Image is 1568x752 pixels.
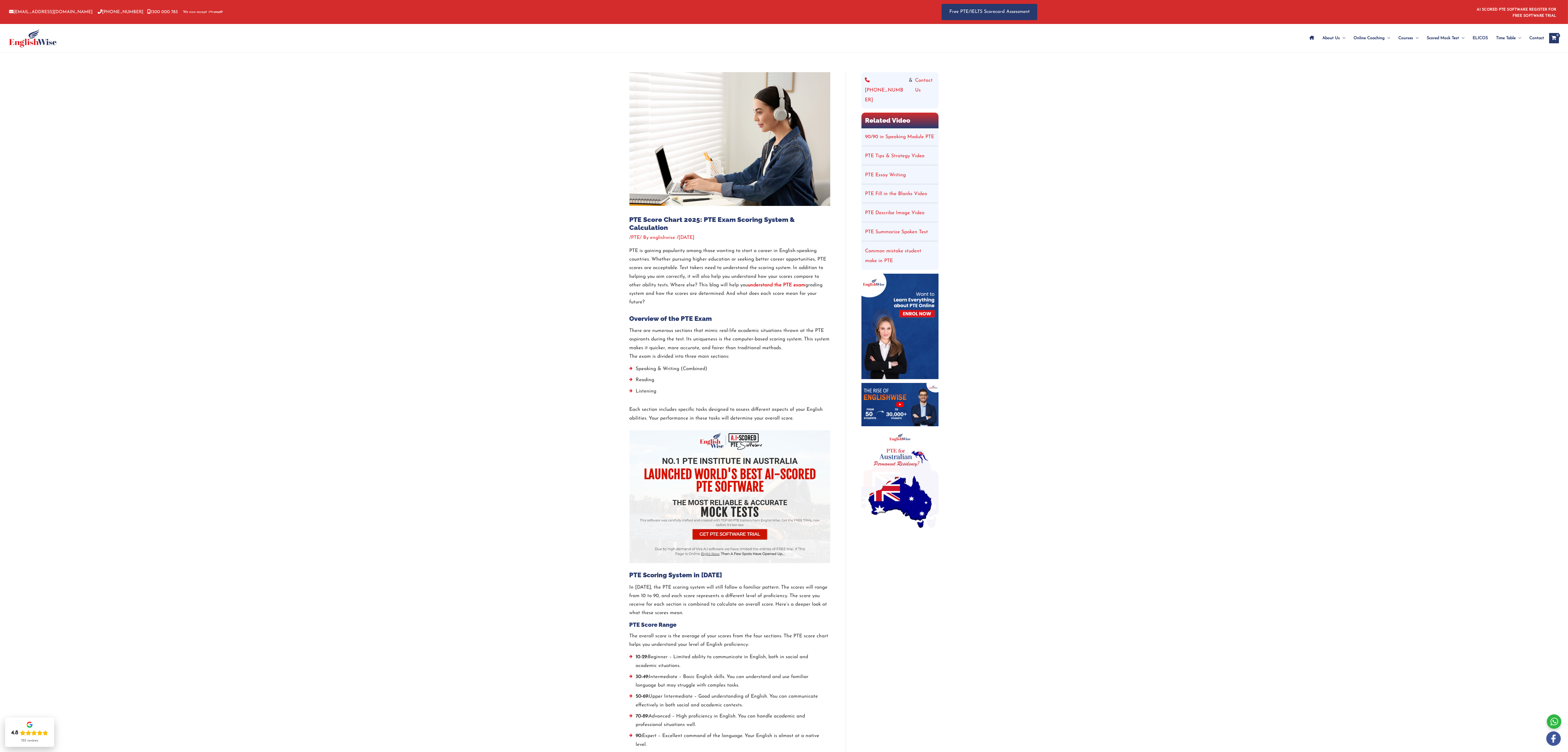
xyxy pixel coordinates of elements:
[636,655,648,659] strong: 10-29:
[1516,29,1521,47] span: Menu Toggle
[1423,29,1469,47] a: Scored Mock TestMenu Toggle
[629,653,830,673] li: Beginner – Limited ability to communicate in English, both in social and academic situations.
[1413,29,1418,47] span: Menu Toggle
[1525,29,1544,47] a: Contact
[1398,29,1413,47] span: Courses
[11,729,18,737] div: 4.8
[1492,29,1525,47] a: Time TableMenu Toggle
[865,135,934,139] a: 90/90 in Speaking Module PTE
[629,583,830,617] p: In [DATE], the PTE scoring system will still follow a familiar pattern. The scores will range fro...
[629,621,830,628] h4: PTE Score Range
[1474,4,1559,20] aside: Header Widget 1
[183,10,207,15] span: We now accept
[1322,29,1340,47] span: About Us
[1318,29,1349,47] a: About UsMenu Toggle
[861,113,939,128] h2: Related Video
[1349,29,1394,47] a: Online CoachingMenu Toggle
[942,4,1037,20] a: Free PTE/IELTS Scorecard Assessment
[650,235,677,240] a: englishwise
[629,571,830,579] h2: PTE Scoring System in [DATE]
[865,211,925,215] a: PTE Describe Image Video
[629,234,830,241] div: / / By /
[1305,29,1544,47] nav: Site Navigation: Main Menu
[650,235,675,240] span: englishwise
[9,10,93,14] a: [EMAIL_ADDRESS][DOMAIN_NAME]
[1473,29,1488,47] span: ELICOS
[865,230,928,235] a: PTE Summarize Spoken Text
[9,29,57,47] img: cropped-ew-logo
[629,387,830,398] li: Listening
[1477,8,1557,18] a: AI SCORED PTE SOFTWARE REGISTER FOR FREE SOFTWARE TRIAL
[11,729,48,737] div: Rating: 4.8 out of 5
[1340,29,1345,47] span: Menu Toggle
[636,714,649,719] strong: 70-89:
[629,376,830,387] li: Reading
[865,76,906,105] a: [PHONE_NUMBER]
[629,732,830,751] li: Expert – Excellent command of the language. Your English is almost at a native level.
[1427,29,1459,47] span: Scored Mock Test
[629,430,830,563] img: pte-institute.jpg
[915,76,935,105] a: Contact Us
[865,173,906,178] a: PTE Essay Writing
[1496,29,1516,47] span: Time Table
[865,191,927,196] a: PTE Fill in the Blanks Video
[629,365,830,376] li: Speaking & Writing (Combined)
[629,712,830,732] li: Advanced – High proficiency in English. You can handle academic and professional situations well.
[629,352,830,361] p: The exam is divided into three main sections:
[865,249,922,263] a: Common mistake student make in PTE
[865,154,925,158] a: PTE Tips & Strategy Video
[629,216,830,232] h1: PTE Score Chart 2025: PTE Exam Scoring System & Calculation
[1546,731,1561,746] img: white-facebook.png
[1394,29,1423,47] a: CoursesMenu Toggle
[629,632,830,649] p: The overall score is the average of your scores from the four sections. The PTE score chart helps...
[98,10,143,14] a: [PHONE_NUMBER]
[636,674,649,679] strong: 30-49:
[629,247,830,307] p: PTE is gaining popularity among those wanting to start a career in English-speaking countries. Wh...
[1469,29,1492,47] a: ELICOS
[629,327,830,352] p: There are numerous sections that mimic real-life academic situations thrown at the PTE aspirants ...
[631,235,640,240] a: PTE
[865,76,935,105] div: &
[679,235,695,240] span: [DATE]
[748,283,806,288] a: understand the PTE exam
[1529,29,1544,47] span: Contact
[629,405,830,423] p: Each section includes specific tasks designed to assess different aspects of your English abiliti...
[147,10,178,14] a: 1300 000 783
[636,694,649,699] strong: 50-69:
[1459,29,1464,47] span: Menu Toggle
[21,739,38,743] div: 723 reviews
[209,11,223,13] img: Afterpay-Logo
[1354,29,1385,47] span: Online Coaching
[1549,33,1559,43] a: View Shopping Cart, empty
[629,314,830,323] h2: Overview of the PTE Exam
[629,692,830,712] li: Upper Intermediate – Good understanding of English. You can communicate effectively in both socia...
[1385,29,1390,47] span: Menu Toggle
[629,673,830,692] li: Intermediate – Basic English skills. You can understand and use familiar language but may struggl...
[636,733,642,738] strong: 90:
